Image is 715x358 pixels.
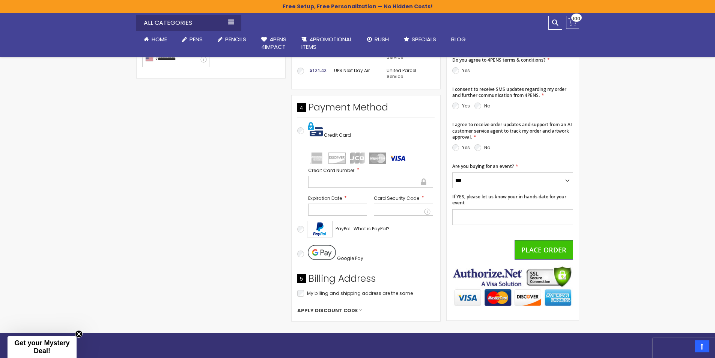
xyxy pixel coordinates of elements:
[566,16,579,29] a: 100
[225,35,246,43] span: Pencils
[452,121,572,140] span: I agree to receive order updates and support from an AI customer service agent to track my order ...
[484,144,490,151] label: No
[297,101,435,118] div: Payment Method
[143,52,160,67] div: United States: +1
[136,15,241,31] div: All Categories
[210,31,254,48] a: Pencils
[354,224,390,233] a: What is PayPal?
[152,35,167,43] span: Home
[308,122,323,137] img: Pay with credit card
[452,163,514,169] span: Are you buying for an event?
[297,272,435,289] div: Billing Address
[337,255,363,261] span: Google Pay
[484,103,490,109] label: No
[369,153,386,164] img: mastercard
[462,67,470,74] label: Yes
[324,132,351,138] span: Credit Card
[308,195,367,202] label: Expiration Date
[515,240,573,260] button: Place Order
[336,225,351,232] span: PayPal
[190,35,203,43] span: Pens
[308,153,325,164] img: amex
[452,86,566,98] span: I consent to receive SMS updates regarding my order and further communication from 4PENS.
[653,338,715,358] iframe: Google Customer Reviews
[420,177,427,186] div: Secure transaction
[462,103,470,109] label: Yes
[360,31,396,48] a: Rush
[573,15,580,22] span: 100
[412,35,436,43] span: Specials
[175,31,210,48] a: Pens
[452,193,566,206] span: If YES, please let us know your in hands date for your event
[396,31,444,48] a: Specials
[375,35,389,43] span: Rush
[389,153,406,164] img: visa
[294,31,360,56] a: 4PROMOTIONALITEMS
[451,35,466,43] span: Blog
[308,167,433,174] label: Credit Card Number
[462,144,470,151] label: Yes
[444,31,473,48] a: Blog
[254,31,294,56] a: 4Pens4impact
[521,245,566,254] span: Place Order
[307,290,413,296] span: My billing and shipping address are the same
[14,339,69,355] span: Get your Mystery Deal!
[452,57,545,63] span: Do you agree to 4PENS terms & conditions?
[310,67,327,74] span: $121.42
[307,221,333,237] img: Acceptance Mark
[330,64,383,83] td: UPS Next Day Air
[354,225,390,232] span: What is PayPal?
[374,195,433,202] label: Card Security Code
[261,35,286,51] span: 4Pens 4impact
[383,64,434,83] td: United Parcel Service
[308,245,336,260] img: Pay with Google Pay
[136,31,175,48] a: Home
[301,35,352,51] span: 4PROMOTIONAL ITEMS
[349,153,366,164] img: jcb
[328,153,346,164] img: discover
[75,330,83,338] button: Close teaser
[8,336,77,358] div: Get your Mystery Deal!Close teaser
[297,307,358,314] span: Apply Discount Code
